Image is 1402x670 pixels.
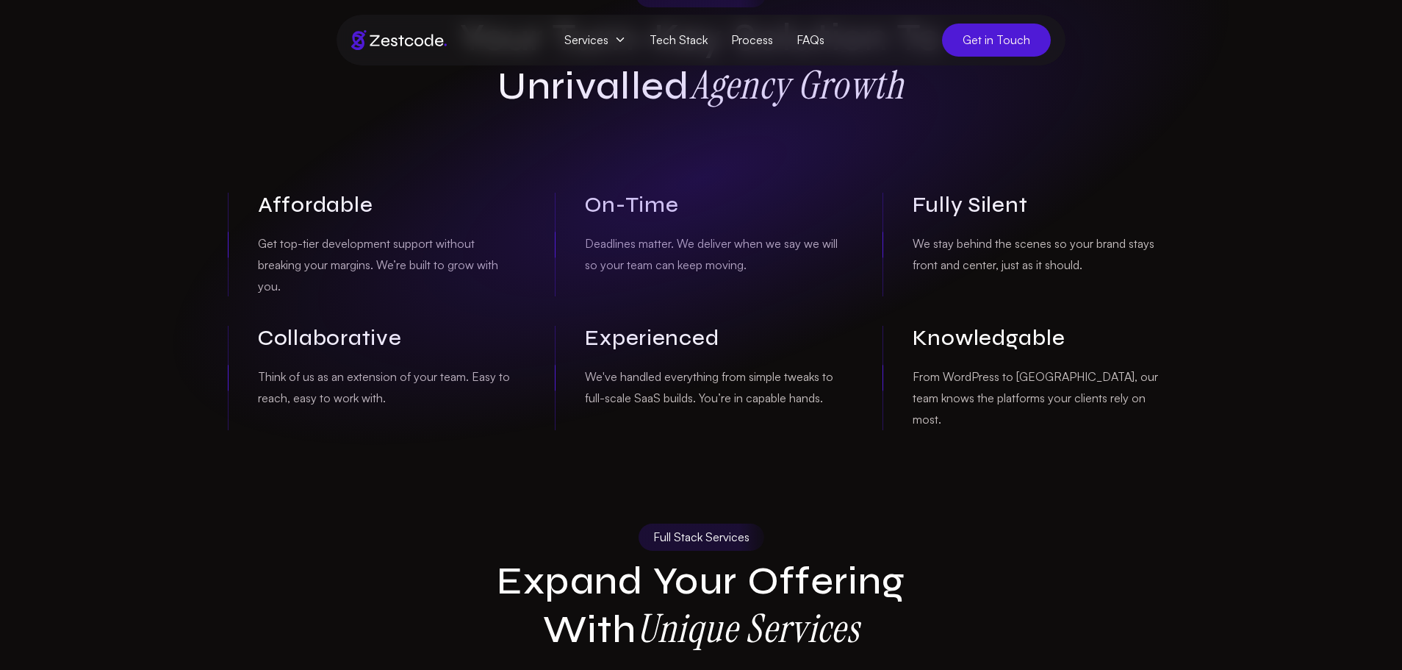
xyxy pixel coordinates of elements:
[454,558,948,654] h2: Expand Your Offering With
[690,60,905,110] strong: Agency Growth
[638,26,719,54] a: Tech Stack
[585,233,846,276] p: Deadlines matter. We deliver when we say we will so your team can keep moving.
[639,524,764,551] div: Full Stack Services
[719,26,785,54] a: Process
[913,366,1174,430] p: From WordPress to [GEOGRAPHIC_DATA], our team knows the platforms your clients rely on most.
[585,366,846,409] p: We've handled everything from simple tweaks to full-scale SaaS builds. You’re in capable hands.
[785,26,836,54] a: FAQs
[258,233,520,296] p: Get top-tier development support without breaking your margins. We’re built to grow with you.
[913,326,1174,352] h3: Knowledgable
[258,326,520,352] h3: Collaborative
[585,193,846,218] h3: On-Time
[942,24,1051,57] a: Get in Touch
[636,603,859,654] strong: Unique Services
[258,193,520,218] h3: Affordable
[553,26,638,54] span: Services
[585,326,846,352] h3: Experienced
[913,193,1174,218] h3: Fully Silent
[351,30,447,50] img: Brand logo of zestcode digital
[913,233,1174,276] p: We stay behind the scenes so your brand stays front and center, just as it should.
[258,366,520,409] p: Think of us as an extension of your team. Easy to reach, easy to work with.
